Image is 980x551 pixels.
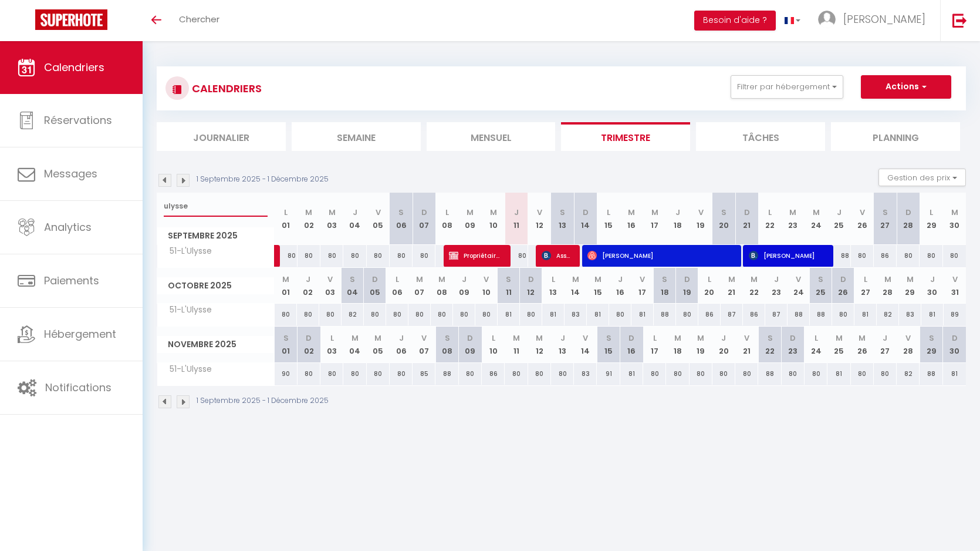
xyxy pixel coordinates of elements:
abbr: V [583,332,588,344]
span: Calendriers [44,60,104,75]
th: 19 [690,193,712,245]
div: 80 [320,363,343,385]
img: Super Booking [35,9,107,30]
abbr: M [416,274,423,285]
abbr: D [905,207,911,218]
div: 83 [565,304,587,325]
abbr: V [327,274,333,285]
abbr: S [818,274,823,285]
th: 09 [459,193,482,245]
div: 87 [765,304,788,325]
div: 88 [435,363,458,385]
th: 30 [921,268,944,304]
div: 86 [874,245,897,267]
abbr: L [930,207,933,218]
div: 81 [854,304,877,325]
span: [PERSON_NAME] [749,244,825,267]
span: Notifications [45,380,111,395]
div: 85 [413,363,435,385]
button: Ouvrir le widget de chat LiveChat [9,5,45,40]
th: 22 [758,193,781,245]
span: Association [PERSON_NAME] [542,244,572,267]
div: 81 [587,304,609,325]
span: 51-L'Ulysse [159,245,215,258]
img: ... [818,11,836,28]
th: 08 [431,268,453,304]
abbr: J [306,274,310,285]
div: 82 [342,304,364,325]
abbr: J [514,207,519,218]
abbr: L [864,274,867,285]
th: 14 [565,268,587,304]
li: Journalier [157,122,286,151]
div: 90 [275,363,298,385]
div: 82 [877,304,899,325]
abbr: J [353,207,357,218]
abbr: S [560,207,565,218]
abbr: L [492,332,495,344]
th: 22 [743,268,765,304]
div: 80 [475,304,498,325]
span: [PERSON_NAME] [587,244,732,267]
th: 11 [505,193,528,245]
th: 20 [712,327,735,362]
th: 19 [690,327,712,362]
div: 88 [827,245,850,267]
button: Filtrer par hébergement [731,75,843,99]
abbr: M [674,332,681,344]
div: 80 [431,304,453,325]
abbr: L [284,207,288,218]
th: 29 [920,327,942,362]
span: Octobre 2025 [157,277,274,294]
th: 05 [367,327,390,362]
abbr: L [445,207,449,218]
div: 80 [297,304,319,325]
div: 88 [654,304,676,325]
div: 83 [899,304,921,325]
p: 1 Septembre 2025 - 1 Décembre 2025 [197,395,329,406]
abbr: M [836,332,843,344]
abbr: S [662,274,667,285]
li: Tâches [696,122,825,151]
th: 10 [475,268,498,304]
div: 81 [542,304,565,325]
th: 18 [666,327,689,362]
div: 80 [343,363,366,385]
abbr: M [490,207,497,218]
span: Septembre 2025 [157,227,274,244]
div: 80 [712,363,735,385]
div: 80 [551,363,574,385]
th: 03 [320,193,343,245]
th: 15 [587,268,609,304]
abbr: S [506,274,511,285]
abbr: M [374,332,381,344]
span: Chercher [179,13,219,25]
th: 14 [574,327,597,362]
th: 13 [542,268,565,304]
div: 80 [459,363,482,385]
abbr: M [513,332,520,344]
th: 09 [459,327,482,362]
abbr: M [352,332,359,344]
div: 81 [620,363,643,385]
abbr: J [399,332,404,344]
div: 80 [690,363,712,385]
input: Rechercher un logement... [164,196,268,217]
th: 16 [609,268,631,304]
h3: CALENDRIERS [189,75,262,102]
th: 01 [275,268,297,304]
div: 80 [386,304,408,325]
div: 80 [943,245,966,267]
th: 25 [827,327,850,362]
abbr: S [606,332,611,344]
abbr: S [768,332,773,344]
abbr: M [751,274,758,285]
abbr: M [572,274,579,285]
th: 24 [805,193,827,245]
abbr: S [350,274,355,285]
abbr: M [536,332,543,344]
abbr: L [768,207,772,218]
th: 04 [343,193,366,245]
th: 12 [528,193,551,245]
abbr: L [396,274,399,285]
